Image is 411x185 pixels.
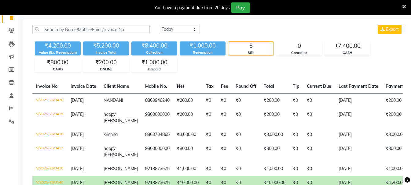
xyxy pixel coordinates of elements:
span: [DATE] [71,98,84,103]
td: ₹0 [232,162,260,176]
td: ₹3,000.00 [260,128,289,142]
td: 9800000000 [141,108,173,128]
td: [DATE] [335,128,382,142]
span: [DATE] [71,146,84,151]
td: ₹800.00 [260,142,289,162]
span: Last Payment Date [339,84,378,89]
span: Invoice Date [71,84,96,89]
td: V/2025-26/3420 [32,93,67,108]
div: Invoice Total [83,50,129,55]
span: Current Due [307,84,331,89]
td: ₹0 [303,142,335,162]
span: Mobile No. [145,84,167,89]
td: 8860704865 [141,128,173,142]
td: ₹3,000.00 [173,128,202,142]
td: V/2025-26/3419 [32,108,67,128]
div: ₹800.00 [35,58,80,67]
span: happy [PERSON_NAME] [104,112,138,123]
div: ₹7,400.00 [325,42,370,50]
td: [DATE] [335,108,382,128]
div: ₹5,200.00 [83,41,129,50]
td: ₹0 [217,142,232,162]
span: Client Name [104,84,129,89]
td: ₹0 [202,93,217,108]
td: [DATE] [335,162,382,176]
span: [PERSON_NAME] [104,166,138,171]
td: ₹0 [202,128,217,142]
td: [DATE] [335,93,382,108]
div: ₹1,000.00 [180,41,226,50]
td: ₹0 [289,142,303,162]
button: Pay [231,2,250,13]
div: 0 [277,42,322,50]
td: ₹1,000.00 [260,162,289,176]
span: [DATE] [71,166,84,171]
td: ₹800.00 [173,142,202,162]
td: ₹0 [303,128,335,142]
td: 9800000000 [141,142,173,162]
td: ₹0 [217,128,232,142]
span: krishna [104,132,118,137]
td: ₹0 [217,93,232,108]
span: Round Off [236,84,256,89]
td: V/2025-26/3417 [32,142,67,162]
td: V/2025-26/3416 [32,162,67,176]
div: CASH [325,50,370,55]
span: [DATE] [71,132,84,137]
td: ₹200.00 [173,108,202,128]
td: ₹0 [289,128,303,142]
div: Collection [131,50,177,55]
span: NANDANI [104,98,123,103]
div: ₹8,400.00 [131,41,177,50]
td: ₹0 [217,162,232,176]
div: Cancelled [277,50,322,55]
td: ₹0 [289,108,303,128]
div: Bills [228,50,273,55]
td: ₹0 [303,108,335,128]
td: ₹0 [232,108,260,128]
td: ₹200.00 [260,93,289,108]
td: ₹200.00 [260,108,289,128]
td: 8860946240 [141,93,173,108]
span: Export [386,27,399,32]
span: Invoice No. [36,84,59,89]
td: [DATE] [335,142,382,162]
td: ₹200.00 [173,93,202,108]
td: V/2025-26/3418 [32,128,67,142]
div: ₹1,000.00 [132,58,177,67]
span: Total [264,84,274,89]
button: Export [378,25,402,34]
td: ₹0 [202,108,217,128]
span: Fee [221,84,228,89]
span: Net [177,84,184,89]
input: Search by Name/Mobile/Email/Invoice No [32,25,150,34]
div: CARD [35,67,80,72]
div: ₹4,200.00 [35,41,81,50]
td: ₹0 [232,128,260,142]
span: Tax [206,84,214,89]
div: You have a payment due from 20 days [154,5,230,11]
td: ₹0 [303,162,335,176]
div: Prepaid [132,67,177,72]
td: ₹0 [217,108,232,128]
td: ₹0 [303,93,335,108]
div: Value (Ex. Redemption) [35,50,81,55]
span: [DATE] [71,112,84,117]
td: ₹0 [202,142,217,162]
div: 5 [228,42,273,50]
span: happy [PERSON_NAME] [104,146,138,158]
td: ₹0 [202,162,217,176]
td: ₹0 [232,142,260,162]
td: ₹0 [289,162,303,176]
td: ₹0 [289,93,303,108]
div: ONLINE [83,67,129,72]
span: Tip [293,84,299,89]
td: ₹0 [232,93,260,108]
div: Redemption [180,50,226,55]
div: ₹200.00 [83,58,129,67]
td: ₹1,000.00 [173,162,202,176]
td: 9213873675 [141,162,173,176]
